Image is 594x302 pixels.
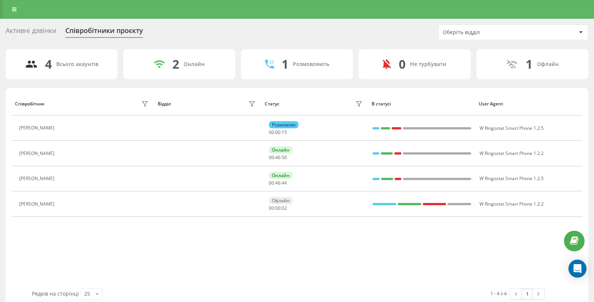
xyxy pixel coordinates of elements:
span: 02 [282,205,287,211]
div: Розмовляють [293,61,329,68]
div: Активні дзвінки [6,27,56,38]
span: 46 [275,180,280,186]
span: W Ringostat Smart Phone 1.2.5 [479,175,544,182]
span: 15 [282,129,287,135]
div: Статус [265,101,279,107]
div: : : [269,206,287,211]
div: 1 - 4 з 4 [490,290,507,297]
span: W Ringostat Smart Phone 1.2.2 [479,150,544,156]
div: 0 [399,57,406,71]
span: 00 [269,129,274,135]
div: [PERSON_NAME] [19,176,56,181]
div: [PERSON_NAME] [19,151,56,156]
div: В статусі [372,101,472,107]
div: 25 [84,290,90,297]
span: W Ringostat Smart Phone 1.2.5 [479,125,544,131]
div: User Agent [479,101,579,107]
div: Співробітники проєкту [65,27,143,38]
div: Open Intercom Messenger [568,260,586,278]
div: Онлайн [269,146,292,153]
div: 2 [172,57,179,71]
div: Співробітник [15,101,45,107]
span: 46 [275,154,280,161]
span: 00 [275,129,280,135]
div: 4 [45,57,52,71]
div: Онлайн [184,61,205,68]
span: 00 [269,154,274,161]
div: Офлайн [537,61,559,68]
div: Не турбувати [410,61,446,68]
div: : : [269,155,287,160]
div: [PERSON_NAME] [19,125,56,131]
div: Онлайн [269,172,292,179]
div: : : [269,180,287,186]
div: Розмовляє [269,121,299,128]
div: Всього акаунтів [56,61,98,68]
span: 00 [269,205,274,211]
div: Відділ [158,101,171,107]
a: 1 [522,288,533,299]
span: 44 [282,180,287,186]
span: Рядків на сторінці [32,290,79,297]
span: 00 [269,180,274,186]
span: 00 [275,205,280,211]
div: Оберіть відділ [443,29,532,36]
div: : : [269,130,287,135]
span: W Ringostat Smart Phone 1.2.2 [479,201,544,207]
span: 50 [282,154,287,161]
div: [PERSON_NAME] [19,201,56,207]
div: 1 [282,57,288,71]
div: Офлайн [269,197,293,204]
div: 1 [526,57,532,71]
